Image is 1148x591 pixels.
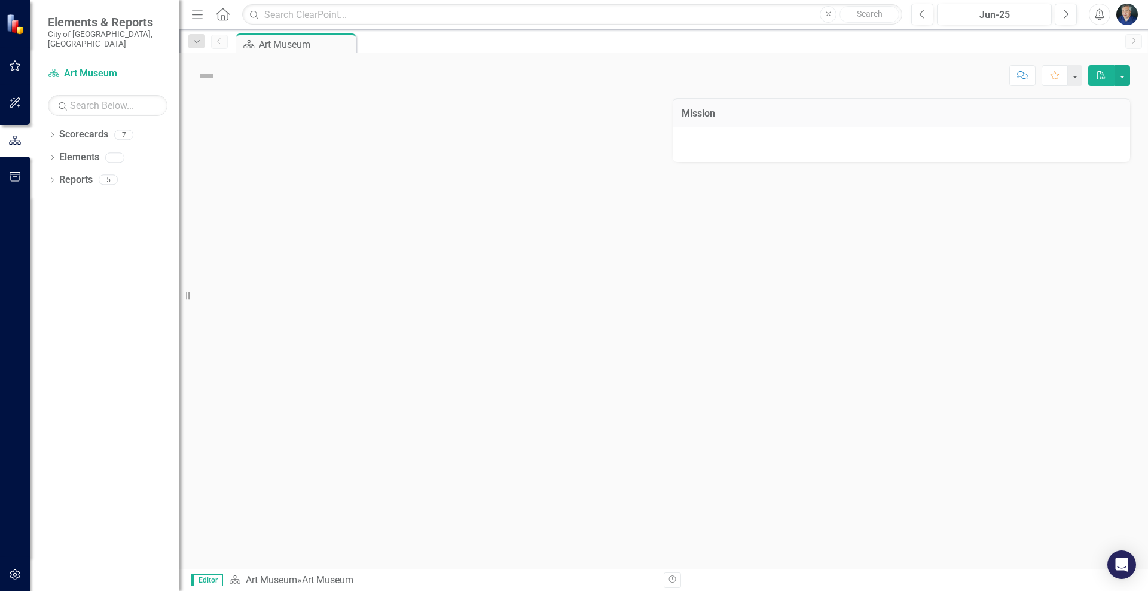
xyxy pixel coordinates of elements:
[59,128,108,142] a: Scorecards
[48,29,167,49] small: City of [GEOGRAPHIC_DATA], [GEOGRAPHIC_DATA]
[839,6,899,23] button: Search
[59,151,99,164] a: Elements
[259,37,353,52] div: Art Museum
[302,574,353,586] div: Art Museum
[1107,550,1136,579] div: Open Intercom Messenger
[114,130,133,140] div: 7
[59,173,93,187] a: Reports
[197,66,216,85] img: Not Defined
[246,574,297,586] a: Art Museum
[937,4,1052,25] button: Jun-25
[242,4,902,25] input: Search ClearPoint...
[1116,4,1138,25] img: Nick Nelson
[229,574,655,587] div: »
[941,8,1048,22] div: Jun-25
[48,67,167,81] a: Art Museum
[48,95,167,116] input: Search Below...
[48,15,167,29] span: Elements & Reports
[6,14,27,35] img: ClearPoint Strategy
[682,108,1121,119] h3: Mission
[857,9,883,19] span: Search
[191,574,223,586] span: Editor
[99,175,118,185] div: 5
